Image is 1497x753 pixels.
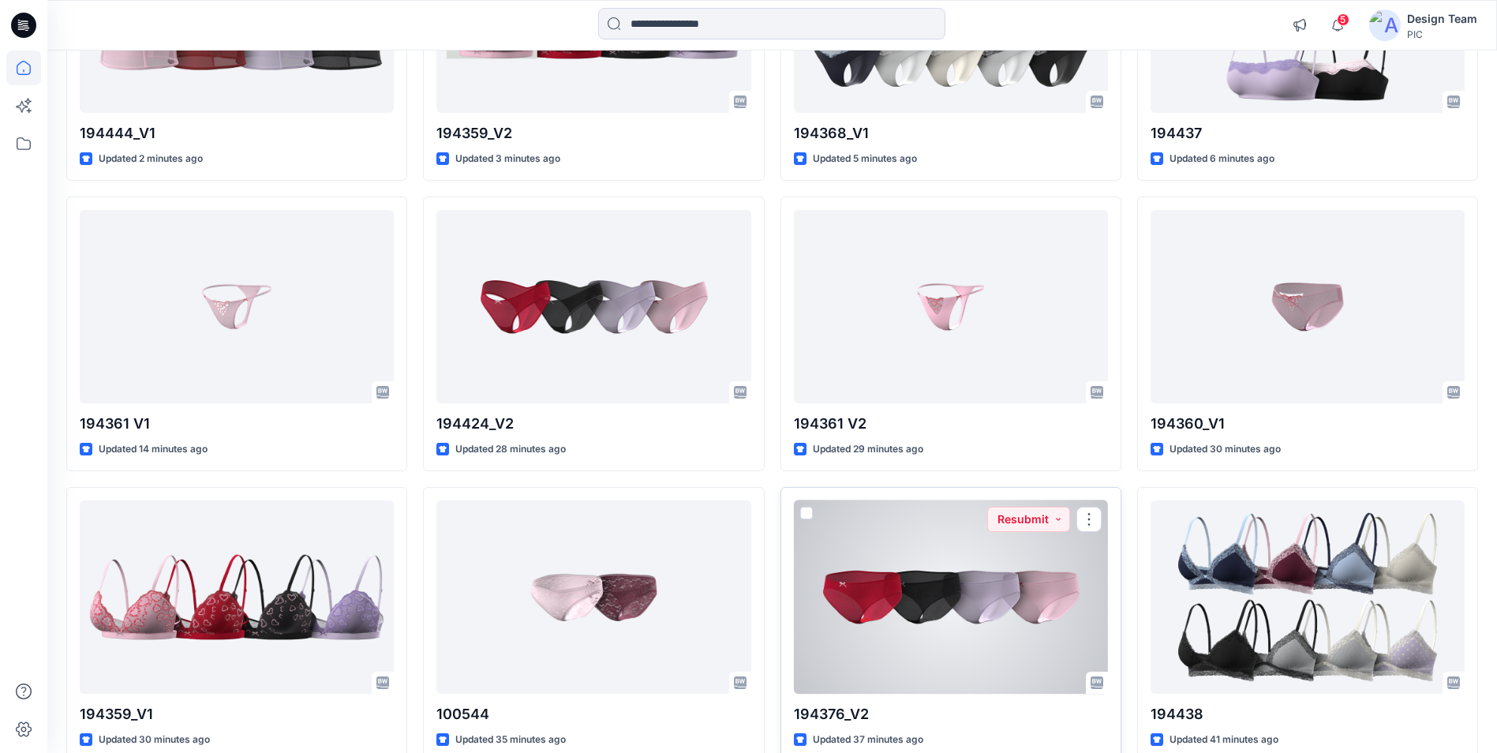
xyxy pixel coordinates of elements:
[1407,28,1477,40] div: PIC
[794,703,1108,725] p: 194376_V2
[455,732,566,748] p: Updated 35 minutes ago
[99,151,203,167] p: Updated 2 minutes ago
[1151,703,1465,725] p: 194438
[1369,9,1401,41] img: avatar
[1151,500,1465,694] a: 194438
[1170,151,1274,167] p: Updated 6 minutes ago
[99,441,208,458] p: Updated 14 minutes ago
[80,210,394,403] a: 194361 V1
[436,703,750,725] p: 100544
[1151,122,1465,144] p: 194437
[436,413,750,435] p: 194424_V2
[794,500,1108,694] a: 194376_V2
[813,441,923,458] p: Updated 29 minutes ago
[813,732,923,748] p: Updated 37 minutes ago
[99,732,210,748] p: Updated 30 minutes ago
[794,210,1108,403] a: 194361 V2
[80,500,394,694] a: 194359_V1
[455,441,566,458] p: Updated 28 minutes ago
[436,500,750,694] a: 100544
[455,151,560,167] p: Updated 3 minutes ago
[436,210,750,403] a: 194424_V2
[794,413,1108,435] p: 194361 V2
[813,151,917,167] p: Updated 5 minutes ago
[1407,9,1477,28] div: Design Team
[80,703,394,725] p: 194359_V1
[794,122,1108,144] p: 194368_V1
[436,122,750,144] p: 194359_V2
[80,413,394,435] p: 194361 V1
[1151,413,1465,435] p: 194360_V1
[1151,210,1465,403] a: 194360_V1
[1170,732,1278,748] p: Updated 41 minutes ago
[1337,13,1349,26] span: 5
[80,122,394,144] p: 194444_V1
[1170,441,1281,458] p: Updated 30 minutes ago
